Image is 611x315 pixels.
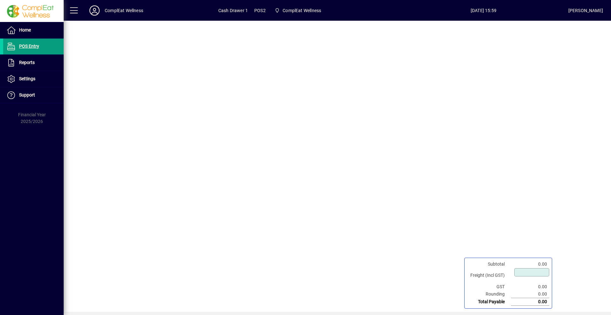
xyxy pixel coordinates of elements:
div: ComplEat Wellness [105,5,143,16]
td: 0.00 [511,290,549,298]
span: ComplEat Wellness [283,5,321,16]
a: Settings [3,71,64,87]
td: 0.00 [511,298,549,306]
span: Settings [19,76,35,81]
a: Support [3,87,64,103]
span: Reports [19,60,35,65]
a: Home [3,22,64,38]
td: Total Payable [467,298,511,306]
td: Rounding [467,290,511,298]
button: Profile [84,5,105,16]
span: Home [19,27,31,32]
td: 0.00 [511,261,549,268]
span: [DATE] 15:59 [399,5,568,16]
td: Subtotal [467,261,511,268]
span: POS Entry [19,44,39,49]
span: Support [19,92,35,97]
span: POS2 [254,5,266,16]
td: Freight (Incl GST) [467,268,511,283]
td: 0.00 [511,283,549,290]
span: Cash Drawer 1 [218,5,248,16]
a: Reports [3,55,64,71]
td: GST [467,283,511,290]
div: [PERSON_NAME] [568,5,603,16]
span: ComplEat Wellness [272,5,324,16]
